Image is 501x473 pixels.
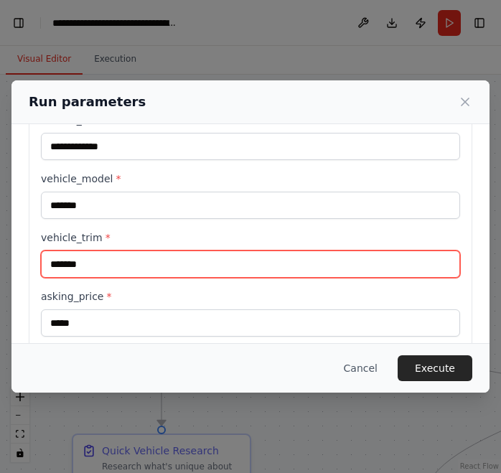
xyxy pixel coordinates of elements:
label: asking_price [41,289,460,304]
button: Execute [398,355,472,381]
h2: Run parameters [29,92,146,112]
button: Cancel [332,355,389,381]
label: vehicle_model [41,172,460,186]
label: vehicle_trim [41,230,460,245]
